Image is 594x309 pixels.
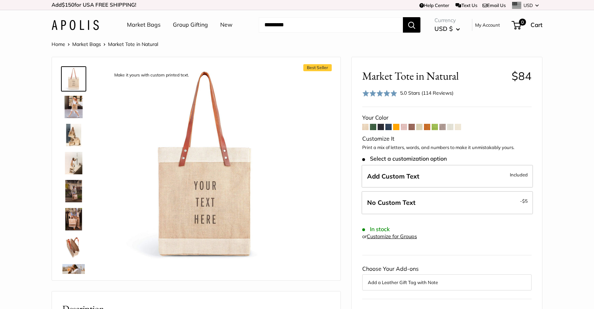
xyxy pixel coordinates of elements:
span: Included [510,170,528,179]
span: Best Seller [303,64,332,71]
button: USD $ [434,23,460,34]
a: Home [52,41,65,47]
a: description_Make it yours with custom printed text. [61,66,86,92]
span: 0 [519,19,526,26]
nav: Breadcrumb [52,40,158,49]
span: No Custom Text [367,199,416,207]
button: Add a Leather Gift Tag with Note [368,278,526,287]
a: Market Tote in Natural [61,207,86,232]
div: Choose Your Add-ons [362,264,532,290]
a: 0 Cart [512,19,542,31]
img: Apolis [52,20,99,30]
span: USD $ [434,25,453,32]
img: Market Tote in Natural [62,180,85,202]
span: Market Tote in Natural [108,41,158,47]
a: description_The Original Market bag in its 4 native styles [61,122,86,148]
div: Your Color [362,113,532,123]
a: description_Water resistant inner liner. [61,235,86,260]
p: Print a mix of letters, words, and numbers to make it unmistakably yours. [362,144,532,151]
div: or [362,232,417,241]
label: Leave Blank [362,191,533,214]
a: Email Us [482,2,506,8]
button: Search [403,17,420,33]
a: Market Tote in Natural [61,179,86,204]
a: Group Gifting [173,20,208,30]
span: In stock [362,226,390,233]
div: Customize It [362,134,532,144]
a: Text Us [455,2,477,8]
img: Market Tote in Natural [62,96,85,118]
a: Market Tote in Natural [61,263,86,288]
span: Add Custom Text [367,172,419,180]
a: Market Bags [72,41,101,47]
img: description_Effortless style that elevates every moment [62,152,85,174]
span: - [520,197,528,205]
a: New [220,20,232,30]
img: description_Make it yours with custom printed text. [108,68,302,261]
img: Market Tote in Natural [62,208,85,230]
img: Market Tote in Natural [62,264,85,287]
span: Market Tote in Natural [362,69,506,82]
a: Market Bags [127,20,161,30]
a: Help Center [419,2,449,8]
span: Select a customization option [362,155,447,162]
img: description_Make it yours with custom printed text. [62,68,85,90]
a: description_Effortless style that elevates every moment [61,150,86,176]
input: Search... [259,17,403,33]
a: Customize for Groups [367,233,417,240]
span: $84 [512,69,532,83]
span: $150 [62,1,74,8]
a: My Account [475,21,500,29]
div: 5.0 Stars (114 Reviews) [362,88,453,98]
span: USD [524,2,533,8]
div: Make it yours with custom printed text. [111,70,193,80]
img: description_The Original Market bag in its 4 native styles [62,124,85,146]
div: 5.0 Stars (114 Reviews) [400,89,453,97]
img: description_Water resistant inner liner. [62,236,85,258]
span: $5 [522,198,528,204]
a: Market Tote in Natural [61,94,86,120]
span: Cart [531,21,542,28]
span: Currency [434,15,460,25]
label: Add Custom Text [362,165,533,188]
